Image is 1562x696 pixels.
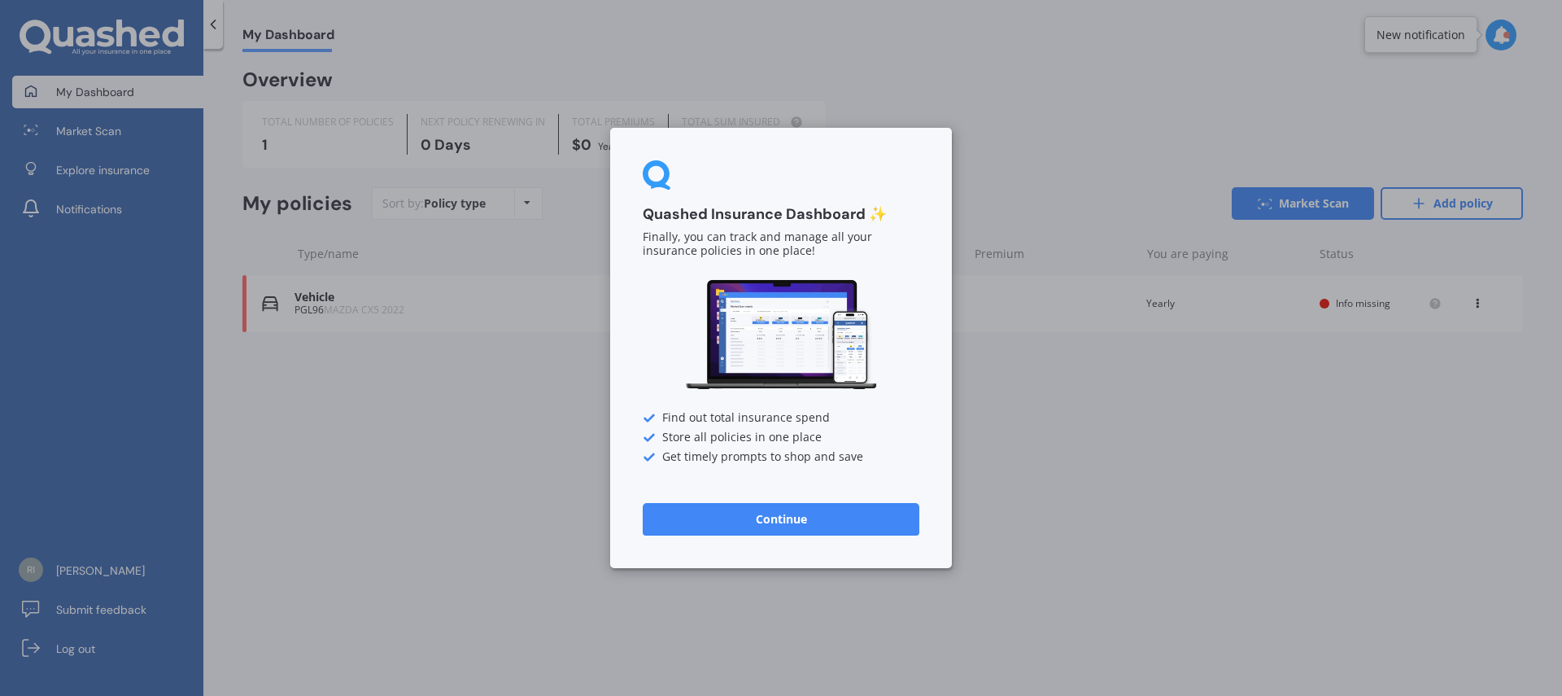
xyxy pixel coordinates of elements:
[643,431,919,444] div: Store all policies in one place
[683,278,879,392] img: Dashboard
[643,231,919,259] p: Finally, you can track and manage all your insurance policies in one place!
[643,205,919,224] h3: Quashed Insurance Dashboard ✨
[643,451,919,464] div: Get timely prompts to shop and save
[643,412,919,425] div: Find out total insurance spend
[643,503,919,536] button: Continue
